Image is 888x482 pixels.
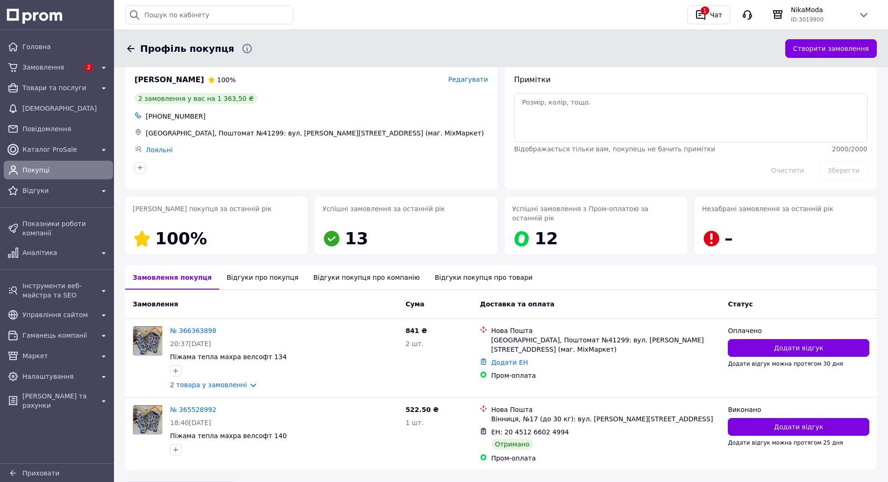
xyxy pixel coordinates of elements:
[170,353,287,361] a: Піжама тепла махра велсофт 134
[512,205,648,222] span: Успішні замовлення з Пром-оплатою за останній рік
[125,6,293,24] input: Пошук по кабінету
[491,414,720,424] div: Вінниця, №17 (до 30 кг): вул. [PERSON_NAME][STREET_ADDRESS]
[728,339,869,357] button: Додати відгук
[405,406,439,413] span: 522.50 ₴
[22,186,94,195] span: Відгуки
[405,327,427,334] span: 841 ₴
[405,419,424,426] span: 1 шт.
[728,300,753,308] span: Статус
[140,42,234,56] span: Профіль покупця
[144,110,490,123] div: [PHONE_NUMBER]
[491,454,720,463] div: Пром-оплата
[133,300,178,308] span: Замовлення
[133,405,162,434] img: Фото товару
[491,439,533,450] div: Отримано
[774,422,823,432] span: Додати відгук
[791,16,824,23] span: ID: 3019900
[345,229,368,248] span: 13
[170,432,287,439] a: Піжама тепла махра велсофт 140
[22,310,94,319] span: Управління сайтом
[725,229,733,248] span: –
[146,146,173,154] a: Лояльні
[687,6,730,24] button: 1Чат
[728,418,869,436] button: Додати відгук
[491,326,720,335] div: Нова Пошта
[22,104,109,113] span: [DEMOGRAPHIC_DATA]
[774,343,823,353] span: Додати відгук
[170,327,216,334] a: № 366363898
[22,145,94,154] span: Каталог ProSale
[85,63,93,71] span: 2
[22,83,94,92] span: Товари та послуги
[22,63,79,72] span: Замовлення
[514,145,716,153] span: Відображається тільки вам, покупець не бачить примітки
[22,248,94,257] span: Аналітика
[491,335,720,354] div: [GEOGRAPHIC_DATA], Поштомат №41299: вул. [PERSON_NAME][STREET_ADDRESS] (маг. МіхМаркет)
[133,405,163,435] a: Фото товару
[322,205,445,213] span: Успішні замовлення за останній рік
[22,391,94,410] span: [PERSON_NAME] та рахунки
[133,326,162,355] img: Фото товару
[306,265,427,290] div: Відгуки покупця про компанію
[728,439,843,446] span: Додати відгук можна протягом 25 дня
[125,265,219,290] div: Замовлення покупця
[832,145,867,153] span: 2000 / 2000
[405,300,424,308] span: Cума
[491,405,720,414] div: Нова Пошта
[155,229,207,248] span: 100%
[480,300,554,308] span: Доставка та оплата
[219,265,305,290] div: Відгуки про покупця
[217,76,236,84] span: 100%
[405,340,424,347] span: 2 шт.
[491,359,528,366] a: Додати ЕН
[22,165,109,175] span: Покупці
[785,39,877,58] button: Створити замовлення
[491,371,720,380] div: Пром-оплата
[144,127,490,140] div: [GEOGRAPHIC_DATA], Поштомат №41299: вул. [PERSON_NAME][STREET_ADDRESS] (маг. МіхМаркет)
[728,326,869,335] div: Оплачено
[708,8,724,22] div: Чат
[728,361,843,367] span: Додати відгук можна протягом 30 дня
[133,205,271,213] span: [PERSON_NAME] покупця за останній рік
[491,428,569,436] span: ЕН: 20 4512 6602 4994
[791,5,851,14] span: NikaModa
[22,469,59,477] span: Приховати
[170,406,216,413] a: № 365528992
[170,381,247,389] a: 2 товара у замовленні
[22,351,94,361] span: Маркет
[22,42,109,51] span: Головна
[22,124,109,134] span: Повідомлення
[22,219,109,238] span: Показники роботи компанії
[135,75,204,85] span: [PERSON_NAME]
[133,326,163,356] a: Фото товару
[170,340,211,347] span: 20:37[DATE]
[514,75,551,84] span: Примітки
[427,265,540,290] div: Відгуки покупця про товари
[22,281,94,300] span: Інструменти веб-майстра та SEO
[702,205,833,213] span: Незабрані замовлення за останній рік
[728,405,869,414] div: Виконано
[170,419,211,426] span: 18:40[DATE]
[448,76,488,83] span: Редагувати
[535,229,558,248] span: 12
[22,372,94,381] span: Налаштування
[22,331,94,340] span: Гаманець компанії
[135,93,257,104] div: 2 замовлення у вас на 1 363,50 ₴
